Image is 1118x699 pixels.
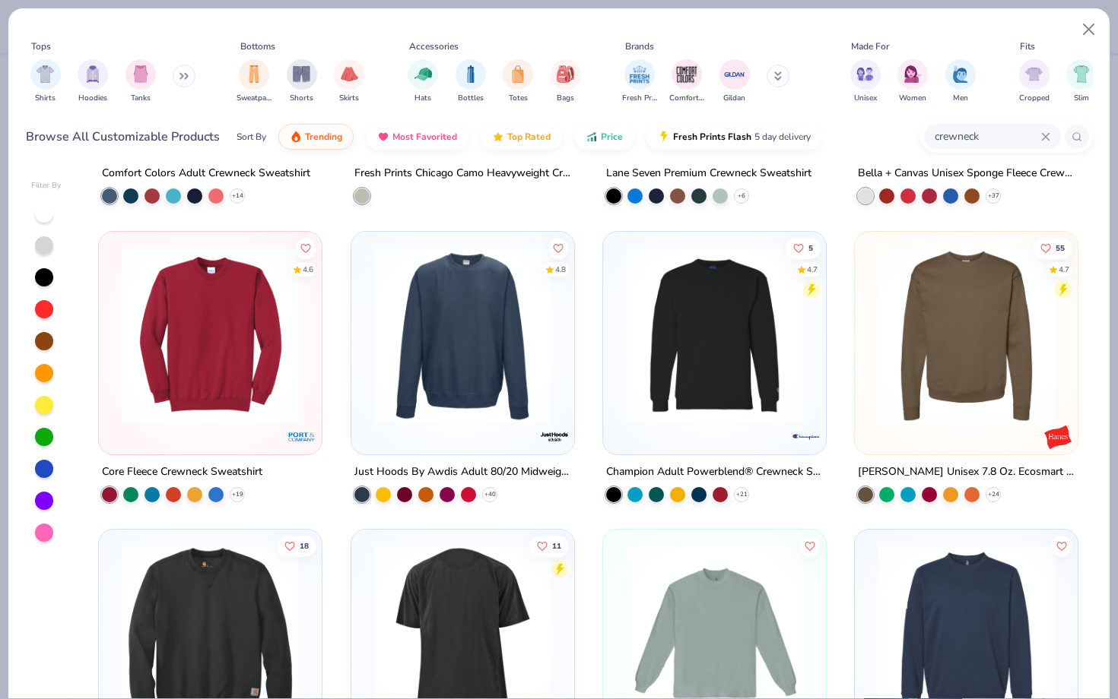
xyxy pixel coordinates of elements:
span: Bottles [458,93,484,104]
span: Hats [414,93,431,104]
button: Like [547,237,568,258]
img: flash.gif [658,131,670,143]
span: Totes [509,93,528,104]
button: filter button [503,59,533,104]
span: Gildan [723,93,745,104]
span: + 14 [232,191,243,201]
img: Champion logo [791,422,821,452]
div: 4.6 [303,264,313,275]
span: + 40 [484,490,495,499]
button: Like [799,535,821,556]
img: dd326a50-605c-47a3-ac85-2e4095c39c39 [559,246,751,423]
div: Accessories [409,40,459,53]
img: Just Hoods By AWDis logo [539,422,570,452]
span: Shirts [35,93,56,104]
div: filter for Shorts [287,59,317,104]
span: Fresh Prints [622,93,657,104]
img: Women Image [904,65,922,83]
span: Slim [1074,93,1089,104]
div: filter for Cropped [1019,59,1050,104]
button: Trending [278,124,354,150]
div: Champion Adult Powerblend® Crewneck Sweatshirt [606,463,823,482]
span: Trending [305,131,342,143]
span: Women [899,93,926,104]
span: 55 [1056,244,1065,251]
span: + 21 [735,490,747,499]
div: 4.7 [1059,264,1069,275]
button: Top Rated [481,124,562,150]
span: + 37 [988,191,999,201]
div: filter for Gildan [719,59,750,104]
div: Fresh Prints Chicago Camo Heavyweight Crewneck [354,164,571,183]
img: Hoodies Image [84,65,101,83]
img: Men Image [952,65,969,83]
div: Just Hoods By Awdis Adult 80/20 Midweight College Crewneck Sweatshirt [354,463,571,482]
img: 5238e180-8f48-4492-8f74-28853b36511f [367,246,559,423]
span: Top Rated [507,131,551,143]
button: filter button [945,59,976,104]
button: filter button [78,59,108,104]
span: + 24 [988,490,999,499]
div: filter for Totes [503,59,533,104]
img: Port & Company logo [287,422,318,452]
span: Price [601,131,623,143]
button: filter button [30,59,61,104]
button: Like [529,535,568,556]
button: Like [277,535,316,556]
img: e5975505-1776-4f17-ae39-ff4f3b46cee6 [870,246,1062,423]
span: + 19 [232,490,243,499]
div: filter for Comfort Colors [669,59,704,104]
button: filter button [1066,59,1097,104]
div: Fits [1020,40,1035,53]
button: Like [786,237,821,258]
div: Lane Seven Premium Crewneck Sweatshirt [606,164,812,183]
img: Bags Image [557,65,573,83]
div: filter for Slim [1066,59,1097,104]
div: Tops [31,40,51,53]
div: Bella + Canvas Unisex Sponge Fleece Crewneck Sweatshirt [858,164,1075,183]
button: filter button [719,59,750,104]
input: Try "T-Shirt" [933,128,1041,145]
img: 15ec74ab-1ee2-41a3-8a2d-fbcc4abdf0b1 [114,246,306,423]
div: filter for Women [897,59,928,104]
img: aa2f9715-ec27-4f0c-984c-b14c7e24f0f4 [618,246,811,423]
button: filter button [850,59,881,104]
span: + 6 [738,191,745,201]
img: Unisex Image [856,65,874,83]
div: filter for Hats [408,59,438,104]
img: Hats Image [414,65,432,83]
img: Totes Image [510,65,526,83]
button: filter button [408,59,438,104]
button: filter button [125,59,156,104]
div: Core Fleece Crewneck Sweatshirt [102,463,262,482]
div: 4.7 [807,264,818,275]
img: Hanes logo [1043,422,1073,452]
div: Brands [625,40,654,53]
img: Cropped Image [1025,65,1043,83]
button: Price [574,124,634,150]
img: daecb1c1-ce0b-477a-af25-1493a3a45747 [811,246,1003,423]
span: 11 [551,542,561,549]
div: 4.8 [554,264,565,275]
button: filter button [237,59,272,104]
img: Fresh Prints Image [628,63,651,86]
button: filter button [551,59,581,104]
div: filter for Shirts [30,59,61,104]
button: Like [295,237,316,258]
div: filter for Hoodies [78,59,108,104]
button: filter button [622,59,657,104]
button: filter button [897,59,928,104]
div: filter for Skirts [334,59,364,104]
button: Like [1051,535,1072,556]
span: Sweatpants [237,93,272,104]
span: Unisex [854,93,877,104]
div: filter for Fresh Prints [622,59,657,104]
span: Bags [557,93,574,104]
div: filter for Bottles [456,59,486,104]
span: Cropped [1019,93,1050,104]
div: filter for Sweatpants [237,59,272,104]
span: Men [953,93,968,104]
span: Tanks [131,93,151,104]
span: Skirts [339,93,359,104]
span: 18 [300,542,309,549]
